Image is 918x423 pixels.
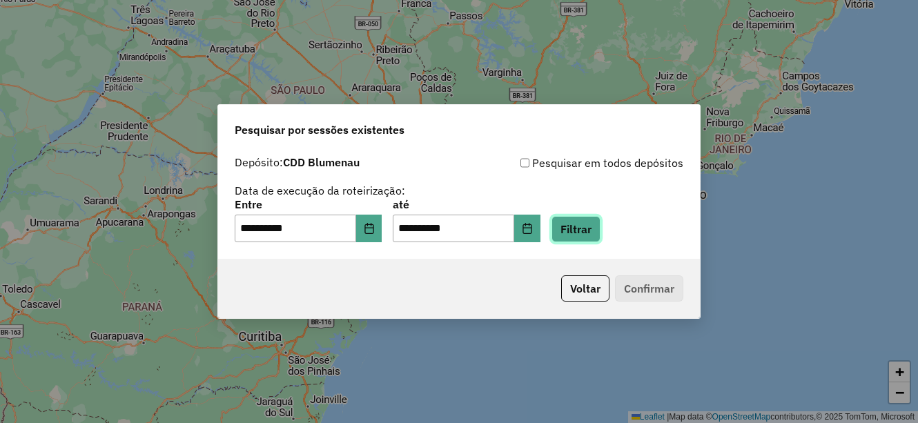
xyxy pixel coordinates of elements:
button: Choose Date [356,215,382,242]
button: Filtrar [551,216,600,242]
label: Entre [235,196,382,213]
label: Depósito: [235,154,360,170]
label: até [393,196,540,213]
strong: CDD Blumenau [283,155,360,169]
label: Data de execução da roteirização: [235,182,405,199]
button: Choose Date [514,215,540,242]
div: Pesquisar em todos depósitos [459,155,683,171]
button: Voltar [561,275,609,302]
span: Pesquisar por sessões existentes [235,121,404,138]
